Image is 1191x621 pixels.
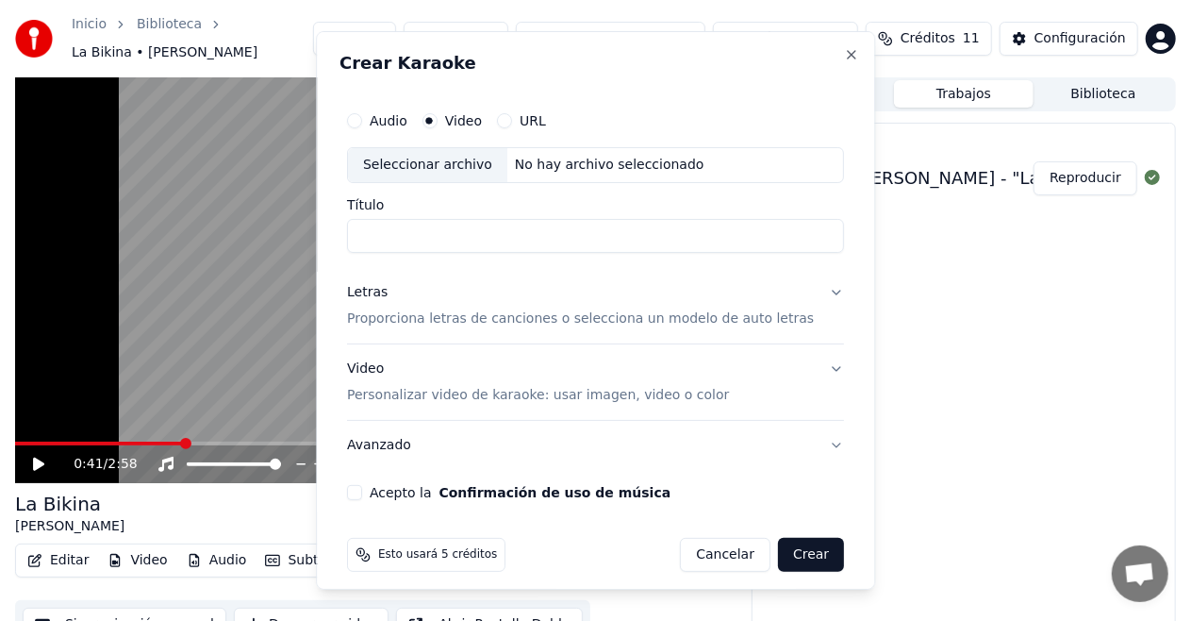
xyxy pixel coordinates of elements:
button: Acepto la [438,486,670,499]
h2: Crear Karaoke [339,55,852,72]
p: Proporciona letras de canciones o selecciona un modelo de auto letras [347,310,814,328]
div: Letras [347,283,388,302]
label: URL [520,114,546,127]
button: Cancelar [680,538,770,572]
button: VideoPersonalizar video de karaoke: usar imagen, video o color [347,344,844,420]
div: Video [347,360,729,405]
label: Audio [370,114,407,127]
label: Título [347,198,844,211]
div: No hay archivo seleccionado [507,156,712,175]
span: Esto usará 5 créditos [378,547,497,562]
div: Seleccionar archivo [348,148,507,182]
label: Acepto la [370,486,670,499]
label: Video [445,114,482,127]
p: Personalizar video de karaoke: usar imagen, video o color [347,386,729,405]
button: Crear [778,538,844,572]
button: LetrasProporciona letras de canciones o selecciona un modelo de auto letras [347,268,844,344]
button: Avanzado [347,421,844,470]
